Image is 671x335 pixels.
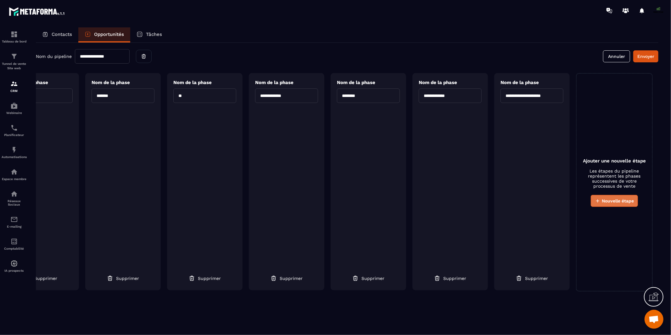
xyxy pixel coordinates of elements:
[280,275,303,281] span: Supprimer
[10,190,18,198] img: social-network
[591,195,638,207] button: Nouvelle étape
[10,168,18,176] img: automations
[633,50,658,62] button: Envoyer
[184,273,226,284] button: Supprimer
[2,225,27,228] p: E-mailing
[2,199,27,206] p: Réseaux Sociaux
[255,80,294,85] span: Nom de la phase
[10,260,18,267] img: automations
[2,155,27,159] p: Automatisations
[2,269,27,272] p: IA prospects
[337,80,375,85] span: Nom de la phase
[2,211,27,233] a: emailemailE-mailing
[2,62,27,71] p: Tunnel de vente Site web
[173,80,212,85] span: Nom de la phase
[10,238,18,245] img: accountant
[2,141,27,163] a: automationsautomationsAutomatisations
[429,273,471,284] button: Supprimer
[20,273,62,284] button: Supprimer
[362,275,385,281] span: Supprimer
[2,133,27,137] p: Planificateur
[10,216,18,223] img: email
[2,111,27,115] p: Webinaire
[2,97,27,119] a: automationsautomationsWebinaire
[2,119,27,141] a: schedulerschedulerPlanificateur
[102,273,144,284] button: Supprimer
[52,31,72,37] p: Contacts
[35,275,58,281] span: Supprimer
[9,6,65,17] img: logo
[10,102,18,110] img: automations
[2,177,27,181] p: Espace membre
[266,273,308,284] button: Supprimer
[348,273,389,284] button: Supprimer
[419,80,457,85] span: Nom de la phase
[10,124,18,132] img: scheduler
[500,80,539,85] span: Nom de la phase
[10,80,18,88] img: formation
[2,26,27,48] a: formationformationTableau de bord
[198,275,221,281] span: Supprimer
[94,31,124,37] p: Opportunités
[2,233,27,255] a: accountantaccountantComptabilité
[2,48,27,75] a: formationformationTunnel de vente Site web
[130,27,168,43] a: Tâches
[146,31,162,37] p: Tâches
[2,40,27,43] p: Tableau de bord
[116,275,139,281] span: Supprimer
[2,89,27,93] p: CRM
[2,75,27,97] a: formationformationCRM
[2,247,27,250] p: Comptabilité
[603,50,630,62] button: Annuler
[2,185,27,211] a: social-networksocial-networkRéseaux Sociaux
[511,273,553,284] button: Supprimer
[10,146,18,154] img: automations
[92,80,130,85] span: Nom de la phase
[525,275,548,281] span: Supprimer
[2,163,27,185] a: automationsautomationsEspace membre
[583,158,646,164] p: Ajouter une nouvelle étape
[78,27,130,43] a: Opportunités
[10,31,18,38] img: formation
[36,54,72,59] span: Nom du pipeline
[645,310,663,329] a: Ouvrir le chat
[10,53,18,60] img: formation
[36,27,78,43] a: Contacts
[583,168,646,189] p: Les étapes du pipeline représentent les phases successives de votre processus de vente
[602,198,634,204] span: Nouvelle étape
[444,275,467,281] span: Supprimer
